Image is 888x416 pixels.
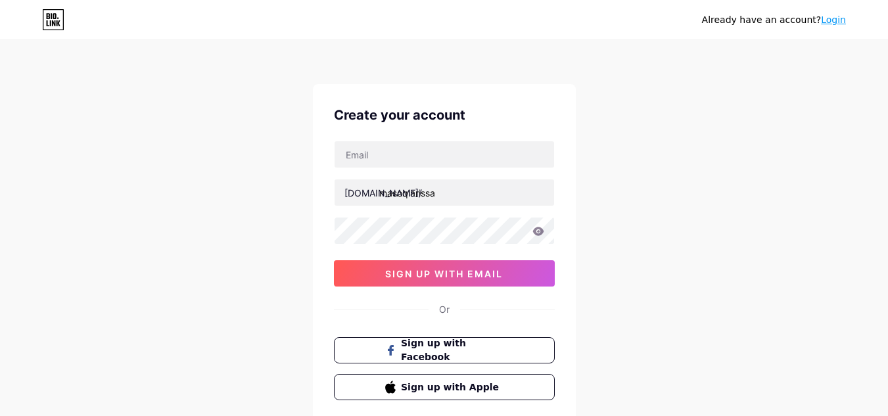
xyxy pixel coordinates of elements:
button: sign up with email [334,260,555,287]
span: sign up with email [385,268,503,279]
button: Sign up with Apple [334,374,555,400]
div: Already have an account? [702,13,846,27]
button: Sign up with Facebook [334,337,555,363]
span: Sign up with Apple [401,381,503,394]
div: Create your account [334,105,555,125]
div: [DOMAIN_NAME]/ [344,186,422,200]
span: Sign up with Facebook [401,336,503,364]
a: Login [821,14,846,25]
input: username [335,179,554,206]
div: Or [439,302,450,316]
input: Email [335,141,554,168]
